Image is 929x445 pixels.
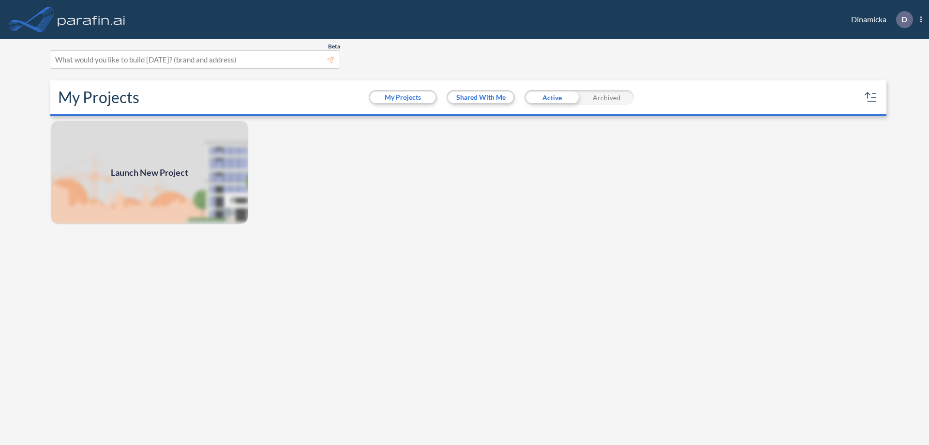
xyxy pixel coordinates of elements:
[111,166,188,179] span: Launch New Project
[370,92,435,103] button: My Projects
[56,10,127,29] img: logo
[901,15,907,24] p: D
[863,90,879,105] button: sort
[58,88,139,107] h2: My Projects
[328,43,340,50] span: Beta
[448,92,513,103] button: Shared With Me
[50,120,249,225] img: add
[50,120,249,225] a: Launch New Project
[837,11,922,28] div: Dinamicka
[524,90,579,105] div: Active
[579,90,634,105] div: Archived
